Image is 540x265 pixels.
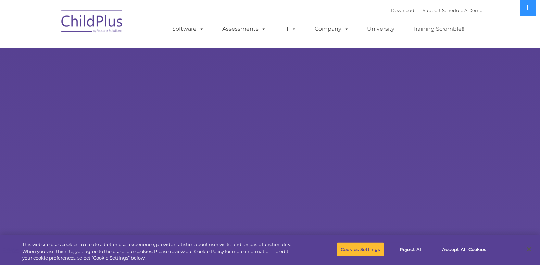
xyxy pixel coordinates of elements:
a: Software [165,22,211,36]
button: Reject All [390,242,432,256]
img: ChildPlus by Procare Solutions [58,5,126,40]
button: Cookies Settings [337,242,384,256]
a: Download [391,8,414,13]
font: | [391,8,482,13]
a: University [360,22,401,36]
a: Assessments [215,22,273,36]
a: Support [423,8,441,13]
button: Accept All Cookies [438,242,490,256]
a: Schedule A Demo [442,8,482,13]
a: Training Scramble!! [406,22,471,36]
button: Close [522,242,537,257]
a: Company [308,22,356,36]
div: This website uses cookies to create a better user experience, provide statistics about user visit... [22,241,297,262]
a: IT [277,22,303,36]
